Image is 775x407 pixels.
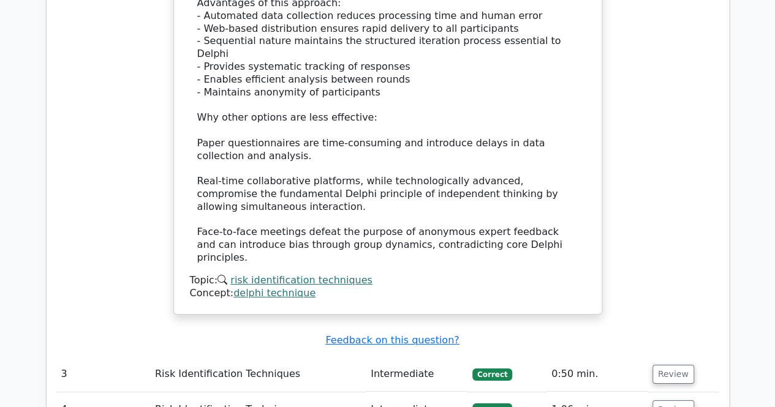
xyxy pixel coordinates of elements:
[325,334,459,346] a: Feedback on this question?
[472,368,512,381] span: Correct
[230,274,372,286] a: risk identification techniques
[366,357,467,392] td: Intermediate
[190,274,586,287] div: Topic:
[56,357,150,392] td: 3
[150,357,366,392] td: Risk Identification Techniques
[546,357,648,392] td: 0:50 min.
[190,287,586,300] div: Concept:
[233,287,316,299] a: delphi technique
[652,365,694,384] button: Review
